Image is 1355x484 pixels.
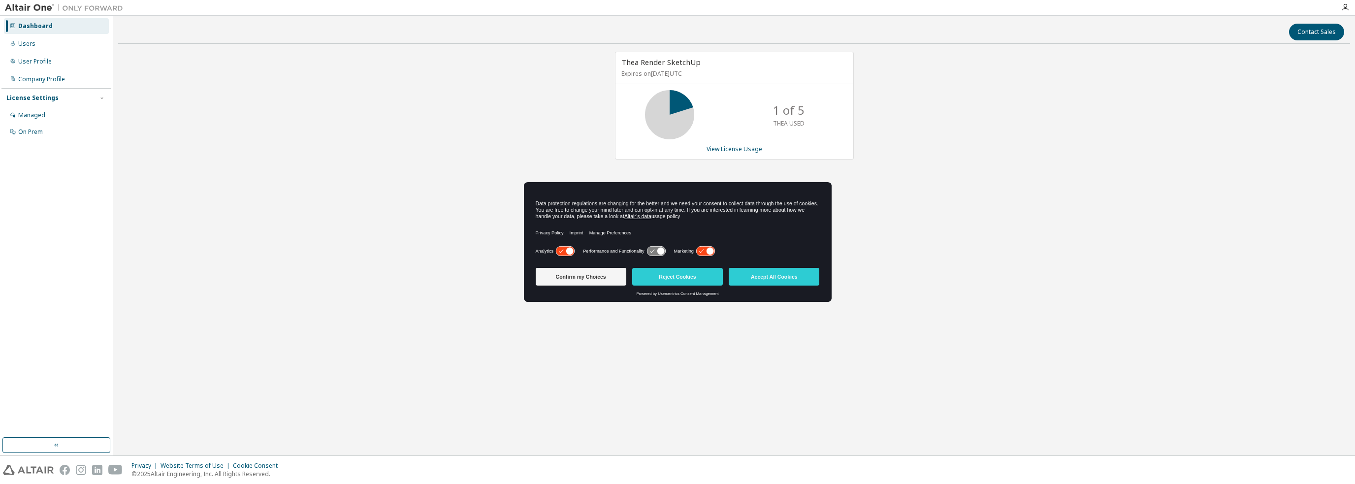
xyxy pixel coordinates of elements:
span: Thea Render SketchUp [621,57,701,67]
div: License Settings [6,94,59,102]
a: View License Usage [707,145,762,153]
p: © 2025 Altair Engineering, Inc. All Rights Reserved. [131,470,284,478]
div: Privacy [131,462,161,470]
div: Cookie Consent [233,462,284,470]
p: Expires on [DATE] UTC [621,69,845,78]
div: User Profile [18,58,52,65]
p: 1 of 5 [773,102,805,119]
img: youtube.svg [108,465,123,475]
div: Users [18,40,35,48]
p: THEA USED [773,119,805,128]
img: linkedin.svg [92,465,102,475]
img: Altair One [5,3,128,13]
div: On Prem [18,128,43,136]
div: Dashboard [18,22,53,30]
img: altair_logo.svg [3,465,54,475]
div: Managed [18,111,45,119]
img: facebook.svg [60,465,70,475]
div: Company Profile [18,75,65,83]
div: Website Terms of Use [161,462,233,470]
img: instagram.svg [76,465,86,475]
button: Contact Sales [1289,24,1344,40]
